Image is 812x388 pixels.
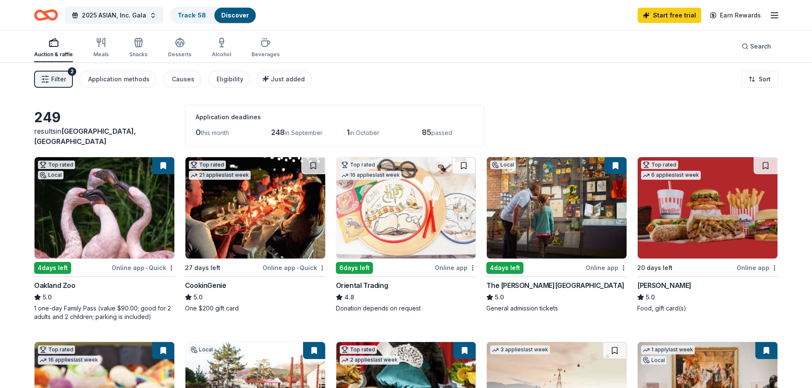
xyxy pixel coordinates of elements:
[34,51,73,58] div: Auction & raffle
[185,157,325,259] img: Image for CookinGenie
[201,129,229,136] span: this month
[189,171,251,180] div: 21 applies last week
[43,292,52,302] span: 5.0
[336,304,477,313] div: Donation depends on request
[185,280,226,290] div: CookinGenie
[340,356,399,365] div: 2 applies last week
[38,356,100,365] div: 16 applies last week
[486,280,624,290] div: The [PERSON_NAME][GEOGRAPHIC_DATA]
[486,157,627,313] a: Image for The Walt Disney MuseumLocal4days leftOnline appThe [PERSON_NAME][GEOGRAPHIC_DATA]5.0Gen...
[170,7,257,24] button: Track· 58Discover
[172,74,194,84] div: Causes
[340,345,377,354] div: Top rated
[705,8,766,23] a: Earn Rewards
[129,34,147,62] button: Snacks
[486,262,523,274] div: 4 days left
[737,262,778,273] div: Online app
[638,8,701,23] a: Start free trial
[189,345,214,354] div: Local
[271,75,305,83] span: Just added
[637,157,778,313] a: Image for Portillo'sTop rated6 applieslast week20 days leftOnline app[PERSON_NAME]5.0Food, gift c...
[38,161,75,169] div: Top rated
[212,34,231,62] button: Alcohol
[350,129,379,136] span: in October
[336,157,477,313] a: Image for Oriental TradingTop rated16 applieslast week6days leftOnline appOriental Trading4.8Dona...
[93,34,109,62] button: Meals
[638,157,777,259] img: Image for Portillo's
[637,263,673,273] div: 20 days left
[34,109,175,126] div: 249
[208,71,250,88] button: Eligibility
[251,51,280,58] div: Beverages
[297,264,298,271] span: •
[34,126,175,147] div: results
[129,51,147,58] div: Snacks
[347,128,350,137] span: 1
[82,10,146,20] span: 2025 ASIAN, Inc. Gala
[422,128,431,137] span: 85
[221,11,249,19] a: Discover
[641,161,678,169] div: Top rated
[251,34,280,62] button: Beverages
[34,5,58,25] a: Home
[196,112,474,122] div: Application deadlines
[586,262,627,273] div: Online app
[34,127,136,146] span: [GEOGRAPHIC_DATA], [GEOGRAPHIC_DATA]
[93,51,109,58] div: Meals
[646,292,655,302] span: 5.0
[340,161,377,169] div: Top rated
[486,304,627,313] div: General admission tickets
[435,262,476,273] div: Online app
[34,262,71,274] div: 4 days left
[212,51,231,58] div: Alcohol
[88,74,150,84] div: Application methods
[80,71,156,88] button: Application methods
[641,171,701,180] div: 6 applies last week
[34,127,136,146] span: in
[185,157,326,313] a: Image for CookinGenieTop rated21 applieslast week27 days leftOnline app•QuickCookinGenie5.0One $2...
[641,356,667,365] div: Local
[168,34,191,62] button: Desserts
[750,41,771,52] span: Search
[34,157,175,321] a: Image for Oakland ZooTop ratedLocal4days leftOnline app•QuickOakland Zoo5.01 one-day Family Pass ...
[336,157,476,259] img: Image for Oriental Trading
[168,51,191,58] div: Desserts
[285,129,323,136] span: in September
[38,171,64,179] div: Local
[146,264,147,271] span: •
[431,129,452,136] span: passed
[178,11,206,19] a: Track· 58
[65,7,163,24] button: 2025 ASIAN, Inc. Gala
[196,128,201,137] span: 0
[34,304,175,321] div: 1 one-day Family Pass (value $90.00; good for 2 adults and 2 children; parking is included)
[344,292,354,302] span: 4.8
[641,345,695,354] div: 1 apply last week
[637,304,778,313] div: Food, gift card(s)
[257,71,312,88] button: Just added
[340,171,402,180] div: 16 applies last week
[34,34,73,62] button: Auction & raffle
[490,161,516,169] div: Local
[217,74,243,84] div: Eligibility
[490,345,550,354] div: 3 applies last week
[336,280,388,290] div: Oriental Trading
[34,280,75,290] div: Oakland Zoo
[741,71,778,88] button: Sort
[112,262,175,273] div: Online app Quick
[163,71,201,88] button: Causes
[759,74,771,84] span: Sort
[495,292,504,302] span: 5.0
[34,71,73,88] button: Filter2
[51,74,66,84] span: Filter
[194,292,202,302] span: 5.0
[735,38,778,55] button: Search
[185,304,326,313] div: One $200 gift card
[38,345,75,354] div: Top rated
[35,157,174,259] img: Image for Oakland Zoo
[185,263,220,273] div: 27 days left
[263,262,326,273] div: Online app Quick
[189,161,226,169] div: Top rated
[68,67,76,76] div: 2
[637,280,691,290] div: [PERSON_NAME]
[487,157,627,259] img: Image for The Walt Disney Museum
